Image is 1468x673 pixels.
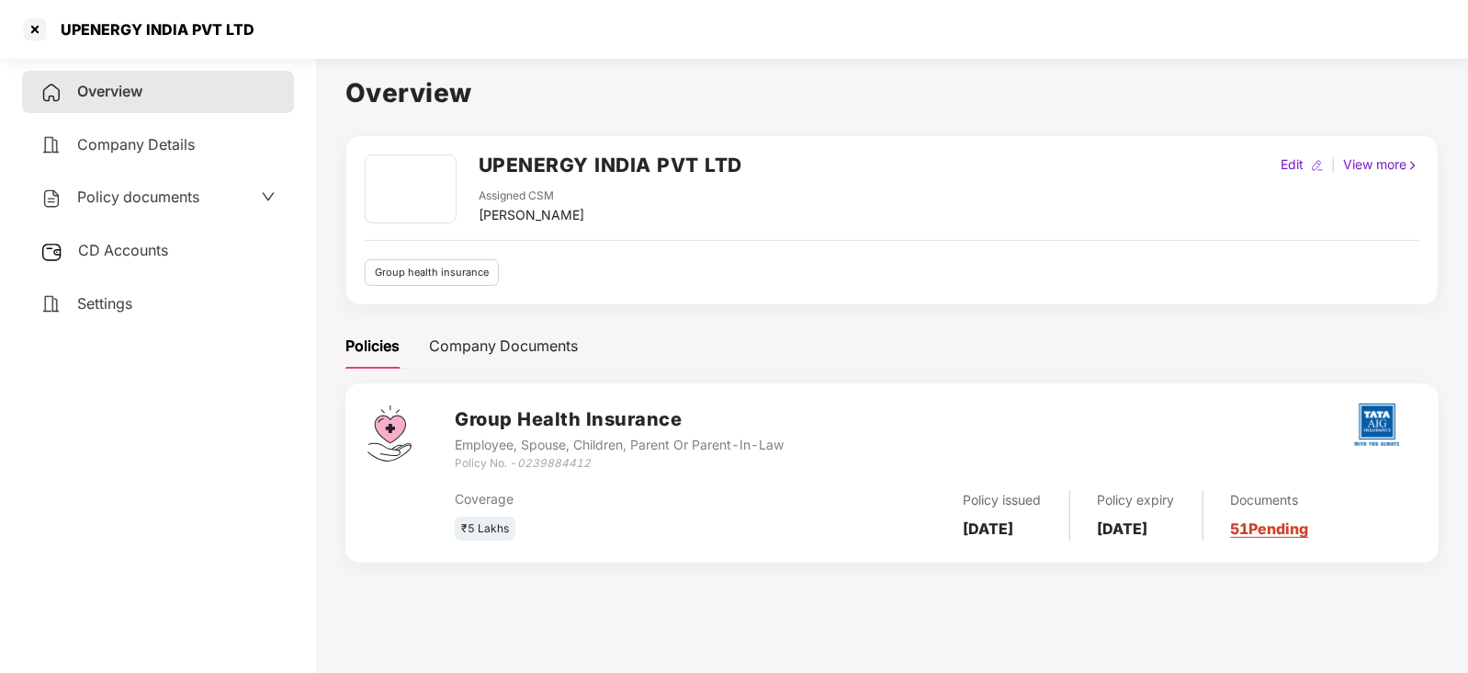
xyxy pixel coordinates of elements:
[1345,393,1409,457] img: tatag.png
[1098,490,1175,510] div: Policy expiry
[40,134,62,156] img: svg+xml;base64,PHN2ZyB4bWxucz0iaHR0cDovL3d3dy53My5vcmcvMjAwMC9zdmciIHdpZHRoPSIyNCIgaGVpZ2h0PSIyNC...
[1098,519,1148,538] b: [DATE]
[77,135,195,154] span: Company Details
[50,20,254,39] div: UPENERGY INDIA PVT LTD
[455,405,784,434] h3: Group Health Insurance
[455,455,784,473] div: Policy No. -
[1277,154,1307,175] div: Edit
[429,335,578,358] div: Company Documents
[1339,154,1423,175] div: View more
[77,294,132,313] span: Settings
[1327,154,1339,175] div: |
[345,73,1439,113] h1: Overview
[77,82,142,100] span: Overview
[40,82,62,104] img: svg+xml;base64,PHN2ZyB4bWxucz0iaHR0cDovL3d3dy53My5vcmcvMjAwMC9zdmciIHdpZHRoPSIyNCIgaGVpZ2h0PSIyNC...
[1231,490,1309,510] div: Documents
[479,205,584,225] div: [PERSON_NAME]
[479,150,742,180] h2: UPENERGY INDIA PVT LTD
[455,435,784,455] div: Employee, Spouse, Children, Parent Or Parent-In-Law
[964,490,1042,510] div: Policy issued
[40,241,63,263] img: svg+xml;base64,PHN2ZyB3aWR0aD0iMjUiIGhlaWdodD0iMjQiIHZpZXdCb3g9IjAgMCAyNSAyNCIgZmlsbD0ibm9uZSIgeG...
[78,241,168,259] span: CD Accounts
[1231,519,1309,538] a: 51 Pending
[261,189,276,204] span: down
[367,405,412,462] img: svg+xml;base64,PHN2ZyB4bWxucz0iaHR0cDovL3d3dy53My5vcmcvMjAwMC9zdmciIHdpZHRoPSI0Ny43MTQiIGhlaWdodD...
[40,293,62,315] img: svg+xml;base64,PHN2ZyB4bWxucz0iaHR0cDovL3d3dy53My5vcmcvMjAwMC9zdmciIHdpZHRoPSIyNCIgaGVpZ2h0PSIyNC...
[517,456,591,470] i: 0239884412
[479,188,584,205] div: Assigned CSM
[964,519,1014,538] b: [DATE]
[40,188,62,210] img: svg+xml;base64,PHN2ZyB4bWxucz0iaHR0cDovL3d3dy53My5vcmcvMjAwMC9zdmciIHdpZHRoPSIyNCIgaGVpZ2h0PSIyNC...
[1406,159,1419,172] img: rightIcon
[455,489,775,509] div: Coverage
[345,335,400,358] div: Policies
[1311,159,1324,172] img: editIcon
[77,188,199,206] span: Policy documents
[365,259,499,286] div: Group health insurance
[455,517,515,542] div: ₹5 Lakhs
